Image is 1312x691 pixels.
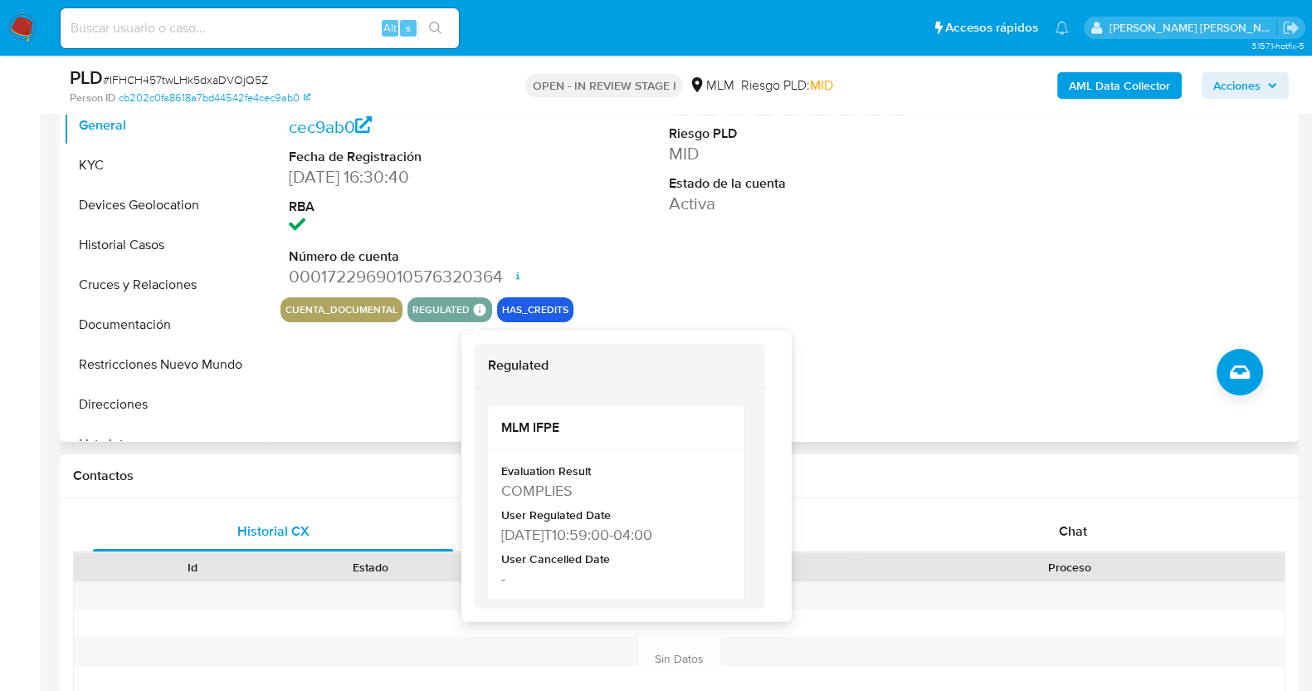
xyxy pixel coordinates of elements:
[383,20,397,36] span: Alt
[289,148,526,166] dt: Fecha de Registración
[1251,39,1304,52] span: 3.157.1-hotfix-5
[406,20,411,36] span: s
[289,165,526,189] dd: [DATE] 16:30:40
[61,17,459,39] input: Buscar usuario o caso...
[689,76,734,95] div: MLM
[501,463,728,480] div: Evaluation Result
[488,357,752,374] h2: Regulated
[289,198,526,216] dt: RBA
[64,185,271,225] button: Devices Geolocation
[867,559,1273,576] div: Proceso
[1202,72,1289,99] button: Acciones
[64,305,271,345] button: Documentación
[103,71,268,88] span: # IFHCH457twLHk5dxaDVOjQ5Z
[1057,72,1182,99] button: AML Data Collector
[64,385,271,424] button: Direcciones
[64,105,271,145] button: General
[237,522,310,541] span: Historial CX
[293,559,448,576] div: Estado
[669,192,906,215] dd: Activa
[1110,20,1277,36] p: baltazar.cabreradupeyron@mercadolibre.com.mx
[1055,21,1069,35] a: Notificaciones
[669,142,906,165] dd: MID
[289,247,526,266] dt: Número de cuenta
[501,507,728,524] div: User Regulated Date
[945,19,1038,37] span: Accesos rápidos
[73,468,1285,484] h1: Contactos
[809,76,832,95] span: MID
[502,306,568,313] button: has_credits
[1213,72,1261,99] span: Acciones
[115,559,270,576] div: Id
[64,145,271,185] button: KYC
[740,76,832,95] span: Riesgo PLD:
[418,17,452,40] button: search-icon
[1282,19,1300,37] a: Salir
[412,306,470,313] button: regulated
[64,345,271,385] button: Restricciones Nuevo Mundo
[501,523,728,544] div: 2023-06-04T10:59:00-04:00
[64,265,271,305] button: Cruces y Relaciones
[525,74,682,97] p: OPEN - IN REVIEW STAGE I
[669,125,906,143] dt: Riesgo PLD
[64,424,271,464] button: Lista Interna
[501,419,731,436] h2: MLM IFPE
[501,480,728,501] div: COMPLIES
[1069,72,1170,99] b: AML Data Collector
[1059,522,1087,541] span: Chat
[289,91,519,139] a: cb202c0fa8618a7bd44542fe4cec9ab0
[119,91,310,105] a: cb202c0fa8618a7bd44542fe4cec9ab0
[70,91,115,105] b: Person ID
[64,225,271,265] button: Historial Casos
[501,595,728,611] div: Cancelled Regulation
[289,265,526,288] dd: 0001722969010576320364
[501,567,728,588] div: -
[501,551,728,568] div: User Cancelled Date
[285,306,398,313] button: cuenta_documental
[70,64,103,91] b: PLD
[669,174,906,193] dt: Estado de la cuenta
